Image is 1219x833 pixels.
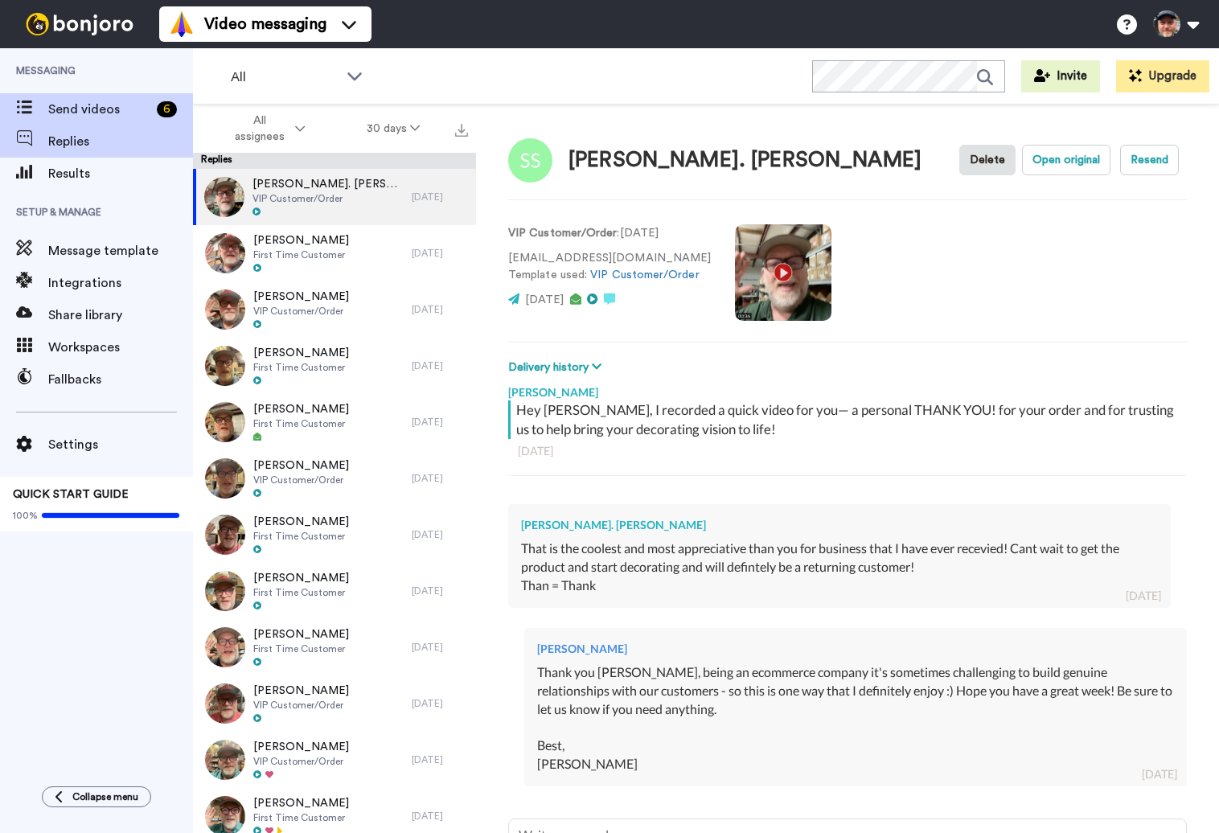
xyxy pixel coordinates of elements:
span: VIP Customer/Order [253,474,349,486]
a: [PERSON_NAME]. [PERSON_NAME]VIP Customer/Order[DATE] [193,169,476,225]
img: 0aa65925-38b4-4675-bcd1-428f806d83f0-thumb.jpg [204,177,244,217]
a: [PERSON_NAME]First Time Customer[DATE] [193,563,476,619]
span: Workspaces [48,338,193,357]
img: 1e90fb84-83b5-424a-a589-caf9a0d71845-thumb.jpg [205,740,245,780]
div: [DATE] [412,697,468,710]
span: [PERSON_NAME] [253,626,349,642]
button: Delivery history [508,359,606,376]
div: [DATE] [412,528,468,541]
button: Open original [1022,145,1110,175]
a: VIP Customer/Order [590,269,699,281]
a: [PERSON_NAME]First Time Customer[DATE] [193,394,476,450]
span: Video messaging [204,13,326,35]
img: 4db28488-bd45-4338-a3e5-3e65824dc0e6-thumb.jpg [205,458,245,499]
span: Message template [48,241,193,261]
span: First Time Customer [253,642,349,655]
a: [PERSON_NAME]VIP Customer/Order[DATE] [193,675,476,732]
span: First Time Customer [253,811,349,824]
span: First Time Customer [253,361,349,374]
button: Resend [1120,145,1179,175]
button: Delete [959,145,1016,175]
div: [DATE] [412,303,468,316]
img: bj-logo-header-white.svg [19,13,140,35]
div: Thank you [PERSON_NAME], being an ecommerce company it's sometimes challenging to build genuine r... [537,663,1174,773]
div: Hey [PERSON_NAME], I recorded a quick video for you— a personal THANK YOU! for your order and for... [516,400,1183,439]
span: VIP Customer/Order [253,305,349,318]
span: First Time Customer [253,530,349,543]
span: Fallbacks [48,370,193,389]
span: Results [48,164,193,183]
div: [PERSON_NAME]. [PERSON_NAME] [521,517,1158,533]
div: [DATE] [412,641,468,654]
span: First Time Customer [253,417,349,430]
a: [PERSON_NAME]VIP Customer/Order[DATE] [193,732,476,788]
a: [PERSON_NAME]First Time Customer[DATE] [193,338,476,394]
div: [DATE] [412,472,468,485]
div: That is the coolest and most appreciative than you for business that I have ever recevied! Cant w... [521,540,1158,577]
span: Share library [48,306,193,325]
span: First Time Customer [253,586,349,599]
span: 100% [13,509,38,522]
span: VIP Customer/Order [253,755,349,768]
a: [PERSON_NAME]First Time Customer[DATE] [193,225,476,281]
button: Export all results that match these filters now. [450,117,473,141]
a: [PERSON_NAME]VIP Customer/Order[DATE] [193,450,476,507]
span: Replies [48,132,193,151]
a: [PERSON_NAME]First Time Customer[DATE] [193,507,476,563]
span: First Time Customer [253,248,349,261]
span: [PERSON_NAME]. [PERSON_NAME] [252,176,404,192]
div: [DATE] [1126,588,1161,604]
span: All assignees [227,113,292,145]
span: [PERSON_NAME] [253,401,349,417]
span: [DATE] [525,294,564,306]
img: 59057fe9-f542-4bff-97c4-df1a8094f83e-thumb.jpg [205,571,245,611]
a: [PERSON_NAME]First Time Customer[DATE] [193,619,476,675]
img: fa495ca6-d2ae-4eee-be2f-28240386c5f5-thumb.jpg [205,515,245,555]
span: [PERSON_NAME] [253,795,349,811]
div: [DATE] [412,810,468,823]
div: Than = Thank [521,577,1158,595]
div: [PERSON_NAME] [508,376,1187,400]
span: [PERSON_NAME] [253,514,349,530]
div: [DATE] [412,191,468,203]
span: [PERSON_NAME] [253,570,349,586]
div: 6 [157,101,177,117]
img: export.svg [455,124,468,137]
span: VIP Customer/Order [252,192,404,205]
div: [DATE] [1142,766,1177,782]
button: Upgrade [1116,60,1209,92]
img: Image of Scott St. Pierre [508,138,552,183]
img: e31ad22a-2fc1-4dc2-b112-10dfee1293c1-thumb.jpg [205,627,245,667]
div: [DATE] [412,359,468,372]
div: [DATE] [412,416,468,429]
p: : [DATE] [508,225,711,242]
div: [DATE] [518,443,1177,459]
p: [EMAIL_ADDRESS][DOMAIN_NAME] Template used: [508,250,711,284]
span: [PERSON_NAME] [253,345,349,361]
button: Collapse menu [42,786,151,807]
img: dcc1e25e-5214-4349-bc85-45edb14121e1-thumb.jpg [205,683,245,724]
div: [DATE] [412,585,468,597]
img: 348cb988-0c7c-498b-a72c-1bcea6f49280-thumb.jpg [205,233,245,273]
img: 696548fe-9019-4541-b037-09ffec3104fa-thumb.jpg [205,289,245,330]
button: All assignees [196,106,336,151]
span: [PERSON_NAME] [253,683,349,699]
a: [PERSON_NAME]VIP Customer/Order[DATE] [193,281,476,338]
span: QUICK START GUIDE [13,489,129,500]
strong: VIP Customer/Order [508,228,617,239]
span: VIP Customer/Order [253,699,349,712]
img: vm-color.svg [169,11,195,37]
button: Invite [1021,60,1100,92]
div: [DATE] [412,753,468,766]
span: Settings [48,435,193,454]
span: [PERSON_NAME] [253,458,349,474]
button: 30 days [336,114,451,143]
span: [PERSON_NAME] [253,232,349,248]
img: e8c3cc0a-86f0-4c14-aec1-92ef56821e07-thumb.jpg [205,402,245,442]
div: Replies [193,153,476,169]
span: [PERSON_NAME] [253,289,349,305]
span: Integrations [48,273,193,293]
div: [PERSON_NAME] [537,641,1174,657]
span: [PERSON_NAME] [253,739,349,755]
span: Send videos [48,100,150,119]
